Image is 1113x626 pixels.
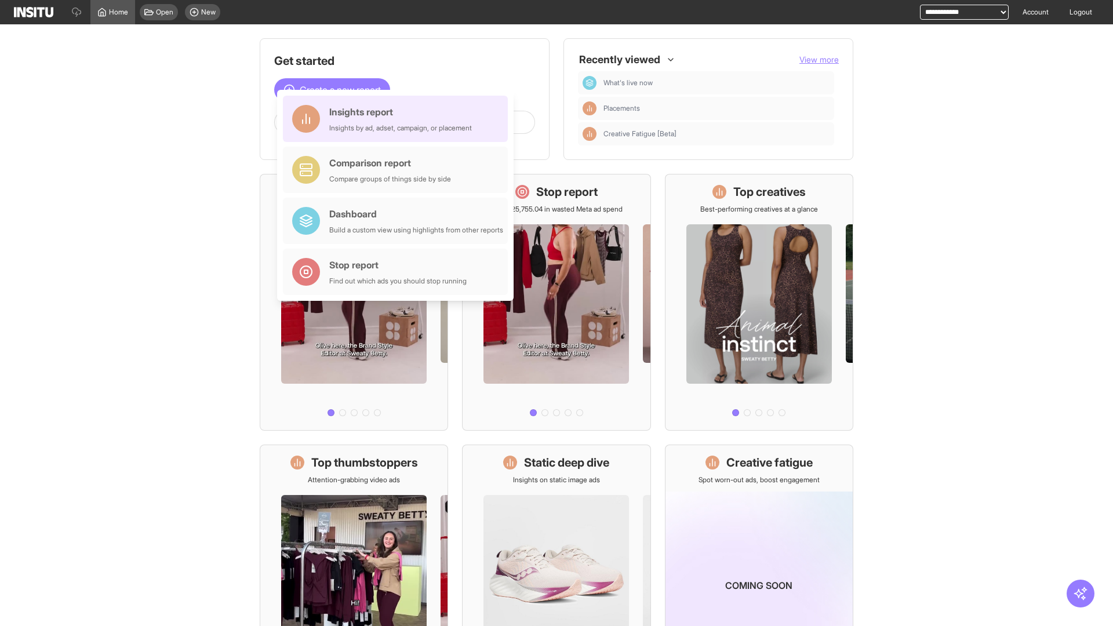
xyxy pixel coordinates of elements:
p: Attention-grabbing video ads [308,475,400,485]
span: New [201,8,216,17]
div: Find out which ads you should stop running [329,276,467,286]
div: Comparison report [329,156,451,170]
span: Home [109,8,128,17]
div: Insights report [329,105,472,119]
p: Best-performing creatives at a glance [700,205,818,214]
h1: Top thumbstoppers [311,454,418,471]
div: Dashboard [329,207,503,221]
span: Open [156,8,173,17]
img: Logo [14,7,53,17]
span: Placements [603,104,830,113]
span: Create a new report [300,83,381,97]
div: Dashboard [583,76,596,90]
div: Compare groups of things side by side [329,174,451,184]
p: Insights on static image ads [513,475,600,485]
span: What's live now [603,78,830,88]
h1: Static deep dive [524,454,609,471]
div: Insights [583,127,596,141]
a: Stop reportSave £25,755.04 in wasted Meta ad spend [462,174,650,431]
span: What's live now [603,78,653,88]
span: Creative Fatigue [Beta] [603,129,830,139]
span: Placements [603,104,640,113]
h1: Top creatives [733,184,806,200]
a: What's live nowSee all active ads instantly [260,174,448,431]
button: View more [799,54,839,65]
button: Create a new report [274,78,390,101]
h1: Get started [274,53,535,69]
span: View more [799,54,839,64]
h1: Stop report [536,184,598,200]
div: Stop report [329,258,467,272]
a: Top creativesBest-performing creatives at a glance [665,174,853,431]
div: Insights by ad, adset, campaign, or placement [329,123,472,133]
p: Save £25,755.04 in wasted Meta ad spend [490,205,623,214]
span: Creative Fatigue [Beta] [603,129,676,139]
div: Insights [583,101,596,115]
div: Build a custom view using highlights from other reports [329,225,503,235]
